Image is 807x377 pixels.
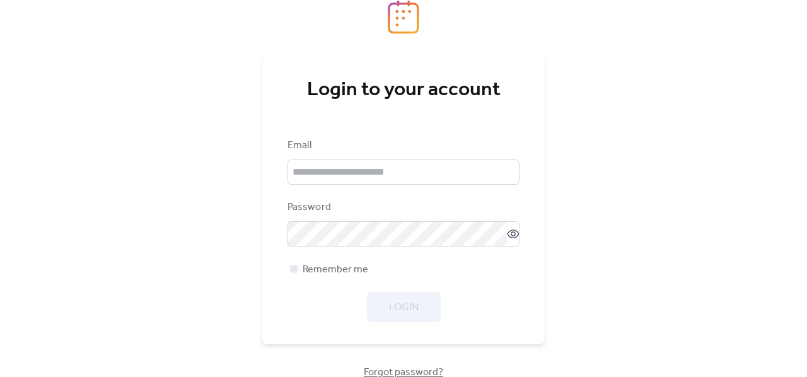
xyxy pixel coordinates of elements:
a: Forgot password? [364,369,443,376]
div: Email [287,138,517,153]
div: Login to your account [287,78,520,103]
div: Password [287,200,517,215]
span: Remember me [303,262,368,277]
